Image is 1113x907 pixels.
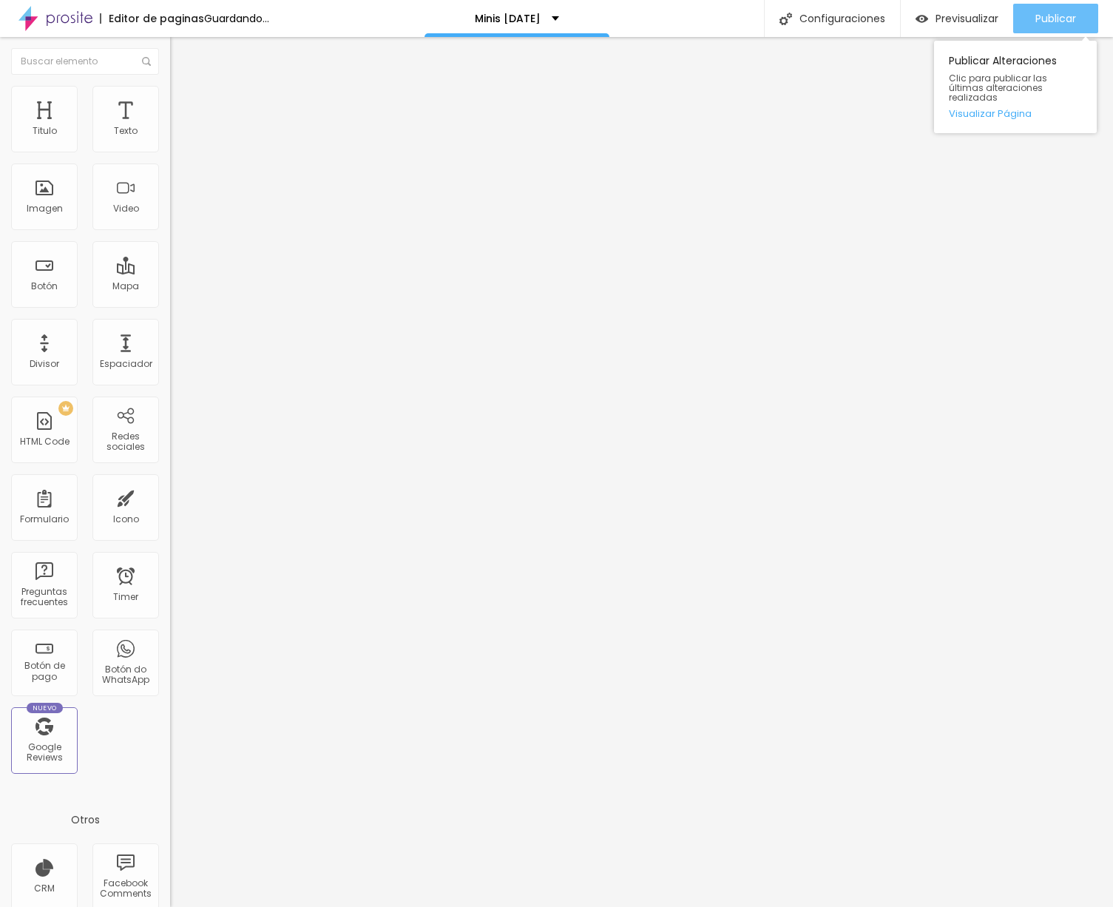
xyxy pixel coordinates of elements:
div: Mapa [112,281,139,291]
button: Previsualizar [901,4,1013,33]
div: Divisor [30,359,59,369]
button: Publicar [1013,4,1098,33]
div: Imagen [27,203,63,214]
a: Visualizar Página [949,109,1082,118]
img: Icone [779,13,792,25]
img: Icone [142,57,151,66]
div: Icono [113,514,139,525]
div: CRM [34,883,55,894]
input: Buscar elemento [11,48,159,75]
div: Redes sociales [96,431,155,453]
span: Clic para publicar las últimas alteraciones realizadas [949,73,1082,103]
img: view-1.svg [916,13,928,25]
div: Titulo [33,126,57,136]
div: Texto [114,126,138,136]
div: Preguntas frecuentes [15,587,73,608]
div: Nuevo [27,703,63,713]
div: Timer [113,592,138,602]
div: Espaciador [100,359,152,369]
div: Botón de pago [15,661,73,682]
span: Previsualizar [936,13,998,24]
div: Google Reviews [15,742,73,763]
div: Editor de paginas [100,13,204,24]
div: Publicar Alteraciones [934,41,1097,133]
div: HTML Code [20,436,70,447]
div: Botón [31,281,58,291]
div: Botón do WhatsApp [96,664,155,686]
span: Publicar [1035,13,1076,24]
div: Facebook Comments [96,878,155,900]
p: Minis [DATE] [475,13,541,24]
div: Formulario [20,514,69,525]
div: Video [113,203,139,214]
div: Guardando... [204,13,269,24]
